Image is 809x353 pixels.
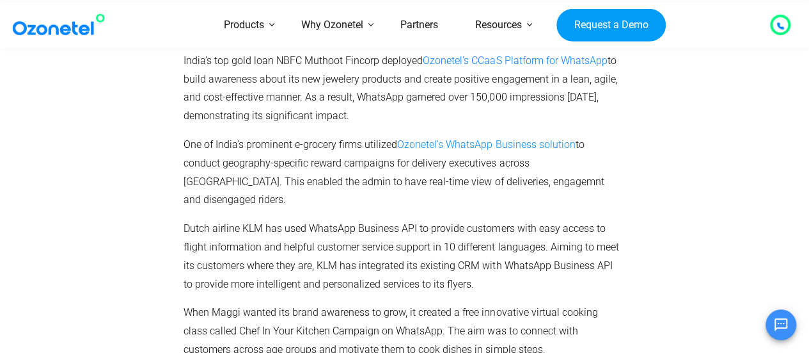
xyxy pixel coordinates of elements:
[205,3,283,48] a: Products
[184,138,397,151] span: One of India’s prominent e-grocery firms utilized
[184,222,618,290] span: Dutch airline KLM has used WhatsApp Business API to provide customers with easy access to flight ...
[556,8,666,42] a: Request a Demo
[423,54,607,67] a: Ozonetel’s CCaaS Platform for WhatsApp
[397,138,575,151] a: Ozonetel’s WhatsApp Business solution
[184,54,423,67] span: India’s top gold loan NBFC Muthoot Fincorp deployed
[766,309,796,340] button: Open chat
[457,3,540,48] a: Resources
[382,3,457,48] a: Partners
[283,3,382,48] a: Why Ozonetel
